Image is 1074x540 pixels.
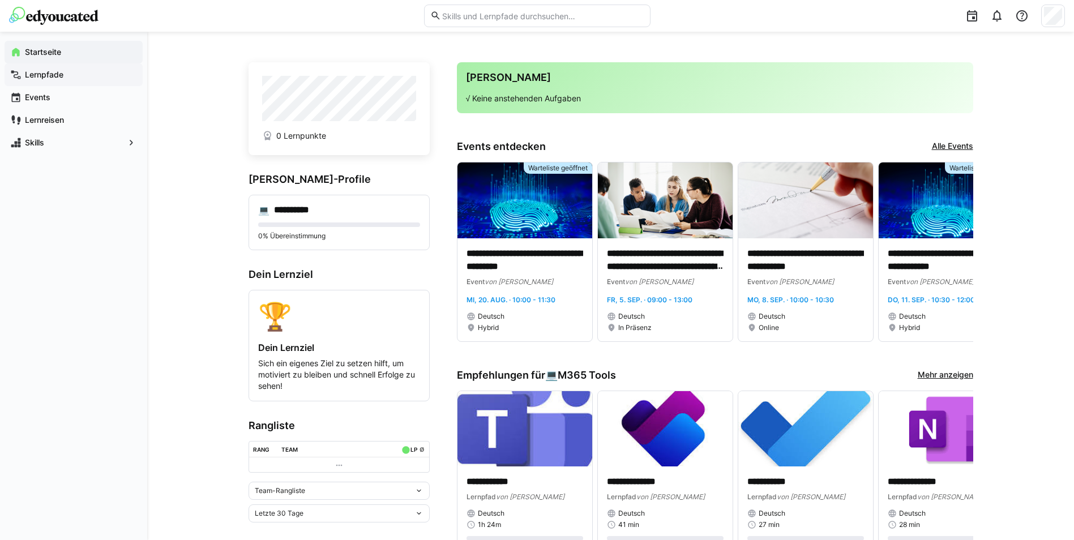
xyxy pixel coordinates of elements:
[777,492,845,501] span: von [PERSON_NAME]
[899,312,926,321] span: Deutsch
[258,299,420,333] div: 🏆
[420,444,425,453] a: ø
[917,492,986,501] span: von [PERSON_NAME]
[888,492,917,501] span: Lernpfad
[618,520,639,529] span: 41 min
[888,295,975,304] span: Do, 11. Sep. · 10:30 - 12:00
[457,140,546,153] h3: Events entdecken
[255,486,305,495] span: Team-Rangliste
[598,391,733,467] img: image
[478,312,504,321] span: Deutsch
[467,295,555,304] span: Mi, 20. Aug. · 10:00 - 11:30
[759,509,785,518] span: Deutsch
[441,11,644,21] input: Skills und Lernpfade durchsuchen…
[545,369,616,382] div: 💻️
[276,130,326,142] span: 0 Lernpunkte
[528,164,588,173] span: Warteliste geöffnet
[879,391,1013,467] img: image
[949,164,1009,173] span: Warteliste geöffnet
[258,232,420,241] p: 0% Übereinstimmung
[253,446,269,453] div: Rang
[478,520,501,529] span: 1h 24m
[738,391,873,467] img: image
[607,277,625,286] span: Event
[466,93,964,104] p: √ Keine anstehenden Aufgaben
[258,358,420,392] p: Sich ein eigenes Ziel zu setzen hilft, um motiviert zu bleiben und schnell Erfolge zu sehen!
[457,369,616,382] h3: Empfehlungen für
[618,509,645,518] span: Deutsch
[888,277,906,286] span: Event
[607,492,636,501] span: Lernpfad
[899,323,920,332] span: Hybrid
[899,520,920,529] span: 28 min
[759,520,780,529] span: 27 min
[249,419,430,432] h3: Rangliste
[759,323,779,332] span: Online
[255,509,303,518] span: Letzte 30 Tage
[918,369,973,382] a: Mehr anzeigen
[607,295,692,304] span: Fr, 5. Sep. · 09:00 - 13:00
[457,162,592,238] img: image
[636,492,705,501] span: von [PERSON_NAME]
[478,509,504,518] span: Deutsch
[747,277,765,286] span: Event
[457,391,592,467] img: image
[747,295,834,304] span: Mo, 8. Sep. · 10:00 - 10:30
[281,446,298,453] div: Team
[258,342,420,353] h4: Dein Lernziel
[765,277,834,286] span: von [PERSON_NAME]
[478,323,499,332] span: Hybrid
[932,140,973,153] a: Alle Events
[899,509,926,518] span: Deutsch
[558,369,616,382] span: M365 Tools
[879,162,1013,238] img: image
[467,492,496,501] span: Lernpfad
[466,71,964,84] h3: [PERSON_NAME]
[738,162,873,238] img: image
[410,446,417,453] div: LP
[759,312,785,321] span: Deutsch
[598,162,733,238] img: image
[618,312,645,321] span: Deutsch
[249,268,430,281] h3: Dein Lernziel
[467,277,485,286] span: Event
[625,277,694,286] span: von [PERSON_NAME]
[249,173,430,186] h3: [PERSON_NAME]-Profile
[485,277,553,286] span: von [PERSON_NAME]
[496,492,564,501] span: von [PERSON_NAME]
[906,277,974,286] span: von [PERSON_NAME]
[258,204,269,216] div: 💻️
[618,323,652,332] span: In Präsenz
[747,492,777,501] span: Lernpfad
